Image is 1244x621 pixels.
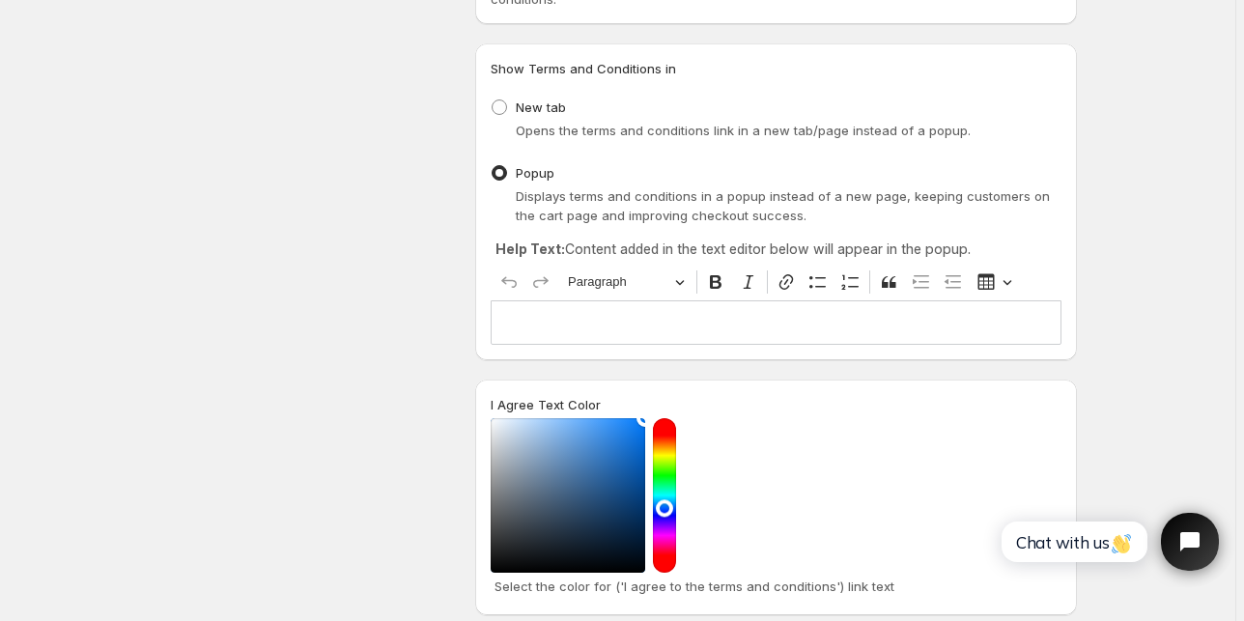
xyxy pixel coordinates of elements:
[516,99,566,115] span: New tab
[491,300,1061,344] div: Editor editing area: main. Press Alt+0 for help.
[516,165,554,181] span: Popup
[516,123,971,138] span: Opens the terms and conditions link in a new tab/page instead of a popup.
[495,577,1058,596] p: Select the color for ('I agree to the terms and conditions') link text
[980,496,1235,587] iframe: Tidio Chat
[568,270,668,294] span: Paragraph
[495,240,1057,259] p: Content added in the text editor below will appear in the popup.
[491,61,676,76] span: Show Terms and Conditions in
[491,395,601,414] label: I Agree Text Color
[516,188,1050,223] span: Displays terms and conditions in a popup instead of a new page, keeping customers on the cart pag...
[491,264,1061,300] div: Editor toolbar
[495,240,565,257] strong: Help Text:
[559,268,693,297] button: Paragraph, Heading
